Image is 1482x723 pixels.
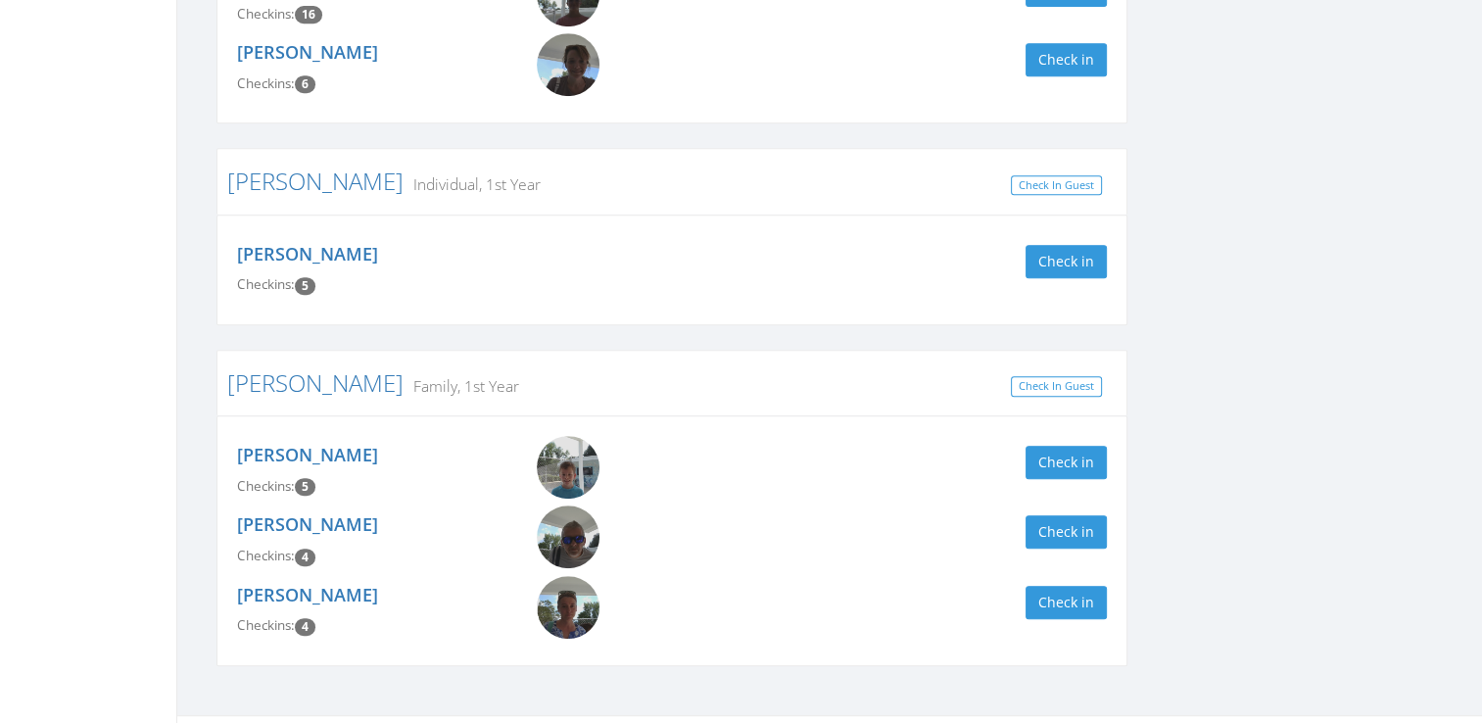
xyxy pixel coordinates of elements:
[237,5,295,23] span: Checkins:
[1026,245,1107,278] button: Check in
[237,477,295,495] span: Checkins:
[404,173,541,195] small: Individual, 1st Year
[537,576,599,639] img: Cristina_Winkler.png
[1026,586,1107,619] button: Check in
[237,242,378,265] a: [PERSON_NAME]
[1026,515,1107,549] button: Check in
[237,443,378,466] a: [PERSON_NAME]
[237,512,378,536] a: [PERSON_NAME]
[295,549,315,566] span: Checkin count
[537,506,599,568] img: Mark_Winkler.png
[537,33,599,96] img: Amanda_Lucas.png
[295,478,315,496] span: Checkin count
[1011,376,1102,397] a: Check In Guest
[237,583,378,606] a: [PERSON_NAME]
[237,616,295,634] span: Checkins:
[1011,175,1102,196] a: Check In Guest
[237,547,295,564] span: Checkins:
[404,375,519,397] small: Family, 1st Year
[295,618,315,636] span: Checkin count
[237,40,378,64] a: [PERSON_NAME]
[1026,446,1107,479] button: Check in
[1026,43,1107,76] button: Check in
[227,366,404,399] a: [PERSON_NAME]
[295,277,315,295] span: Checkin count
[237,74,295,92] span: Checkins:
[295,6,322,24] span: Checkin count
[237,275,295,293] span: Checkins:
[227,165,404,197] a: [PERSON_NAME]
[537,436,599,499] img: Lucas_Winkler.png
[295,75,315,93] span: Checkin count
